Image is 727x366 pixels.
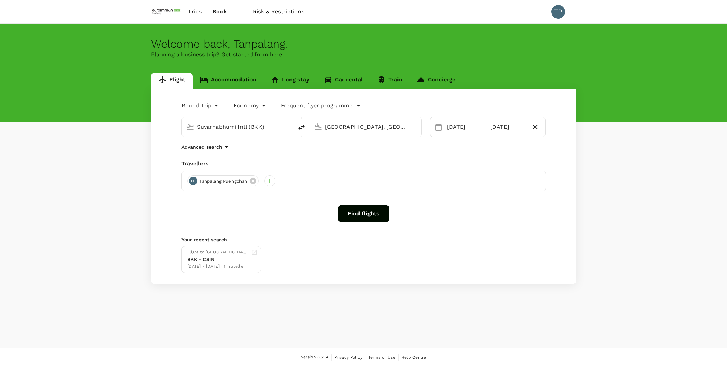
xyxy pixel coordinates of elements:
[444,120,484,134] div: [DATE]
[253,8,304,16] span: Risk & Restrictions
[151,73,193,89] a: Flight
[293,119,310,136] button: delete
[151,4,183,19] img: EUROIMMUN (South East Asia) Pte. Ltd.
[281,102,352,110] p: Frequent flyer programme
[317,73,370,89] a: Car rental
[325,122,407,132] input: Going to
[401,355,426,360] span: Help Centre
[551,5,565,19] div: TP
[370,73,410,89] a: Train
[301,354,328,361] span: Version 3.51.4
[368,354,395,361] a: Terms of Use
[288,126,290,127] button: Open
[213,8,227,16] span: Book
[181,144,222,151] p: Advanced search
[195,178,252,185] span: Tanpalang Puengchan
[338,205,389,222] button: Find flights
[264,73,316,89] a: Long stay
[416,126,418,127] button: Open
[151,50,576,59] p: Planning a business trip? Get started from here.
[151,38,576,50] div: Welcome back , Tanpalang .
[197,122,279,132] input: Depart from
[181,100,220,111] div: Round Trip
[181,160,546,168] div: Travellers
[187,263,248,270] div: [DATE] - [DATE] · 1 Traveller
[188,8,202,16] span: Trips
[189,177,197,185] div: TP
[187,256,248,263] div: BKK - CSIN
[368,355,395,360] span: Terms of Use
[401,354,426,361] a: Help Centre
[181,236,546,243] p: Your recent search
[410,73,463,89] a: Concierge
[234,100,267,111] div: Economy
[281,102,361,110] button: Frequent flyer programme
[193,73,264,89] a: Accommodation
[334,354,362,361] a: Privacy Policy
[181,143,230,151] button: Advanced search
[187,249,248,256] div: Flight to [GEOGRAPHIC_DATA]
[334,355,362,360] span: Privacy Policy
[488,120,528,134] div: [DATE]
[187,175,259,186] div: TPTanpalang Puengchan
